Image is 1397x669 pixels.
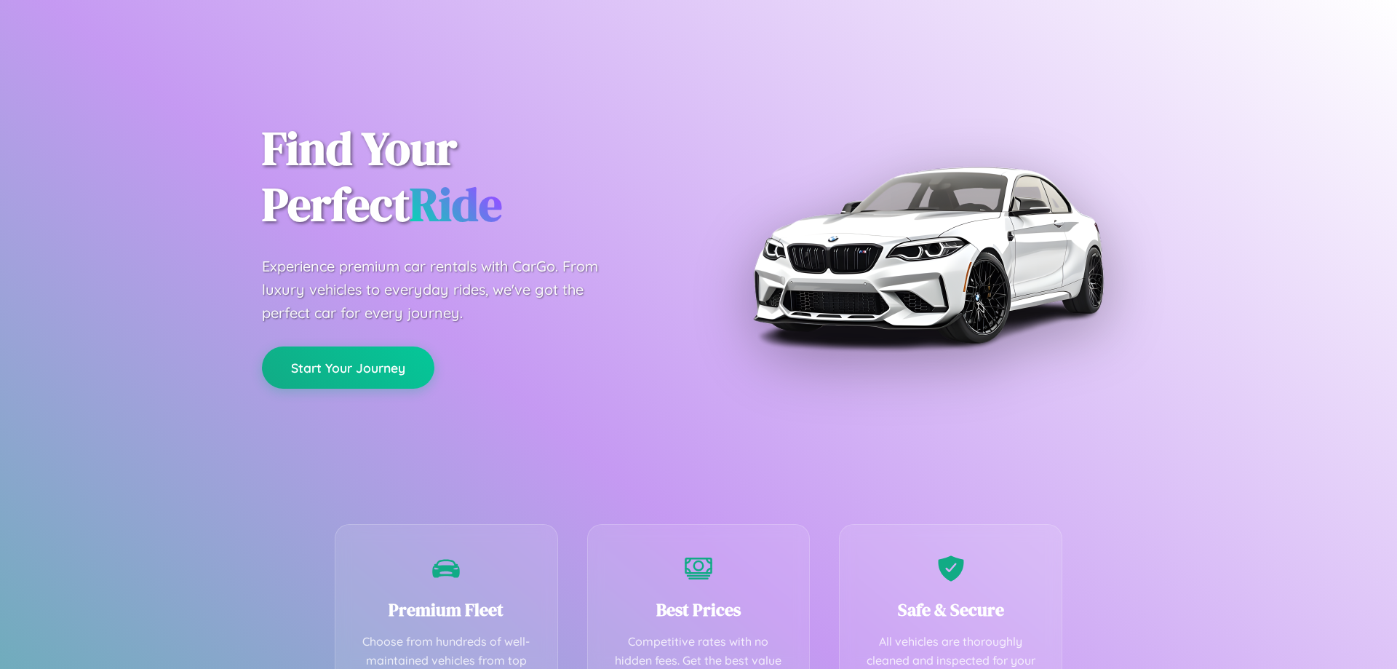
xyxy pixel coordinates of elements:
[610,598,788,622] h3: Best Prices
[861,598,1040,622] h3: Safe & Secure
[746,73,1110,437] img: Premium BMW car rental vehicle
[262,255,626,325] p: Experience premium car rentals with CarGo. From luxury vehicles to everyday rides, we've got the ...
[262,347,434,389] button: Start Your Journey
[410,173,502,236] span: Ride
[357,598,536,622] h3: Premium Fleet
[262,121,677,233] h1: Find Your Perfect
